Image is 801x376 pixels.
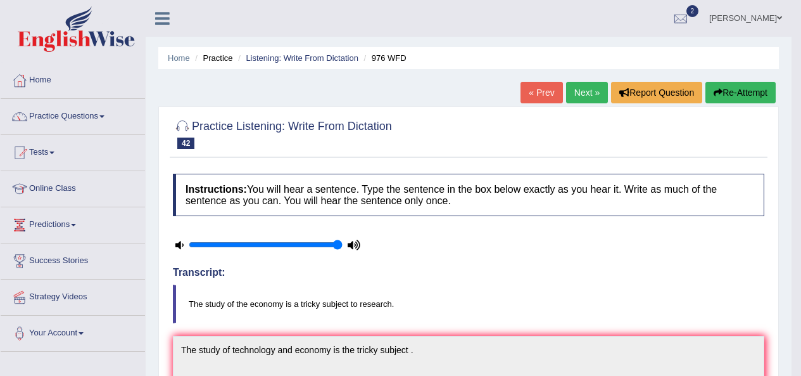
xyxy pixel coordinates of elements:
blockquote: The study of the economy is a tricky subject to research. [173,285,764,323]
a: Strategy Videos [1,280,145,311]
span: 2 [686,5,699,17]
li: Practice [192,52,232,64]
a: Home [1,63,145,94]
button: Report Question [611,82,702,103]
a: « Prev [520,82,562,103]
a: Next » [566,82,608,103]
a: Home [168,53,190,63]
b: Instructions: [186,184,247,195]
h4: Transcript: [173,267,764,278]
a: Practice Questions [1,99,145,131]
a: Online Class [1,171,145,203]
a: Listening: Write From Dictation [246,53,358,63]
li: 976 WFD [361,52,407,64]
a: Your Account [1,316,145,347]
a: Predictions [1,207,145,239]
h2: Practice Listening: Write From Dictation [173,117,392,149]
a: Success Stories [1,243,145,275]
button: Re-Attempt [705,82,776,103]
a: Tests [1,135,145,167]
span: 42 [177,138,194,149]
h4: You will hear a sentence. Type the sentence in the box below exactly as you hear it. Write as muc... [173,174,764,216]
